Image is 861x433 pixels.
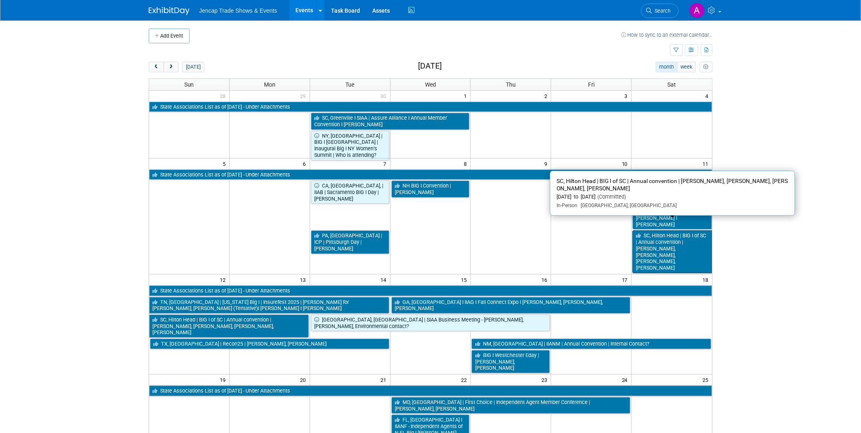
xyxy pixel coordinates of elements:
span: [GEOGRAPHIC_DATA], [GEOGRAPHIC_DATA] [578,203,677,208]
a: GA, [GEOGRAPHIC_DATA] I IIAG I Fall Connect Expo I [PERSON_NAME], [PERSON_NAME], [PERSON_NAME] [391,297,631,314]
a: SC, Hilton Head | BIG I of SC | Annual convention | [PERSON_NAME], [PERSON_NAME], [PERSON_NAME], ... [149,315,309,338]
a: State Associations List as of [DATE] - Under Attachments [149,170,712,180]
span: SC, Hilton Head | BIG I of SC | Annual convention | [PERSON_NAME], [PERSON_NAME], [PERSON_NAME], ... [557,178,788,192]
a: State Associations List as of [DATE] - Under Attachments [149,286,712,296]
span: Sun [184,81,194,88]
span: 28 [219,91,229,101]
span: 19 [219,375,229,385]
a: How to sync to an external calendar... [622,32,713,38]
div: [DATE] to [DATE] [557,194,788,201]
button: week [677,62,696,72]
a: State Associations List as of [DATE] - Under Attachments [149,386,712,396]
span: 22 [460,375,470,385]
button: next [163,62,179,72]
span: 12 [219,275,229,285]
span: Wed [425,81,436,88]
span: 10 [621,158,631,169]
span: Fri [588,81,595,88]
a: MD, [GEOGRAPHIC_DATA] | First Choice | Independent Agent Member Conference | [PERSON_NAME], [PERS... [391,397,631,414]
a: Search [641,4,679,18]
button: myCustomButton [700,62,712,72]
span: 24 [621,375,631,385]
button: Add Event [149,29,190,43]
span: 14 [380,275,390,285]
span: Sat [668,81,676,88]
span: 18 [702,275,712,285]
span: 2 [543,91,551,101]
span: 13 [300,275,310,285]
span: 4 [705,91,712,101]
span: In-Person [557,203,578,208]
a: BIG I Westchester Eday | [PERSON_NAME], [PERSON_NAME] [472,350,550,373]
a: SC, Greenville I SIAA | Assure Alliance I Annual Member Convention I [PERSON_NAME] [311,113,470,129]
span: 15 [460,275,470,285]
span: 16 [541,275,551,285]
span: 7 [383,158,390,169]
span: 1 [463,91,470,101]
span: 8 [463,158,470,169]
span: Mon [264,81,275,88]
span: 17 [621,275,631,285]
button: [DATE] [182,62,204,72]
a: NM, [GEOGRAPHIC_DATA] | IIANM | Annual Convention | Internal Contact? [472,339,711,349]
a: State Associations List as of [DATE] - Under Attachments [149,102,712,112]
span: 23 [541,375,551,385]
button: month [656,62,678,72]
span: Tue [346,81,355,88]
img: ExhibitDay [149,7,190,15]
span: (Committed) [596,194,626,200]
a: TX, [GEOGRAPHIC_DATA] | Recon25 | [PERSON_NAME], [PERSON_NAME] [150,339,389,349]
span: Jencap Trade Shows & Events [199,7,277,14]
h2: [DATE] [418,62,442,71]
span: 20 [300,375,310,385]
a: SC, Hilton Head | BIG I of SC | Annual convention | [PERSON_NAME], [PERSON_NAME], [PERSON_NAME], ... [633,230,712,273]
span: 9 [543,158,551,169]
img: Allison Sharpe [689,3,705,18]
span: Search [652,8,671,14]
span: 11 [702,158,712,169]
a: PA, [GEOGRAPHIC_DATA] | ICP | Pittsburgh Day | [PERSON_NAME] [311,230,389,254]
a: CA, [GEOGRAPHIC_DATA], | IIAB | Sacramento BIG I Day | [PERSON_NAME] [311,181,389,204]
span: 6 [302,158,310,169]
span: 5 [222,158,229,169]
span: 30 [380,91,390,101]
a: TN, [GEOGRAPHIC_DATA] | [US_STATE] Big I | Insurefest 2025 | [PERSON_NAME] for [PERSON_NAME], [PE... [149,297,389,314]
a: NY, [GEOGRAPHIC_DATA] | BIG I [GEOGRAPHIC_DATA] | Inaugural Big I NY Women’s Summit | Who is atte... [311,131,389,161]
span: 25 [702,375,712,385]
a: NH BIG I Convention | [PERSON_NAME] [391,181,470,197]
span: 21 [380,375,390,385]
span: Thu [506,81,516,88]
i: Personalize Calendar [704,65,709,70]
span: 3 [624,91,631,101]
button: prev [149,62,164,72]
a: [GEOGRAPHIC_DATA], [GEOGRAPHIC_DATA] | SIAA Business Meeting - [PERSON_NAME], [PERSON_NAME], Envi... [311,315,550,331]
span: 29 [300,91,310,101]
